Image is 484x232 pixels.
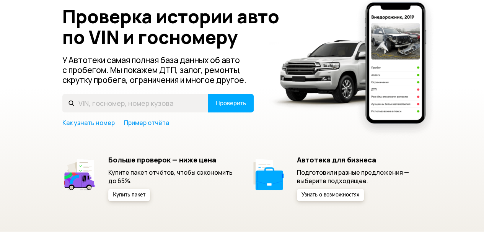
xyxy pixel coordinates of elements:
a: Как узнать номер [62,118,115,127]
h5: Больше проверок — ниже цена [108,156,233,164]
h1: Проверка истории авто по VIN и госномеру [62,6,291,47]
button: Купить пакет [108,189,150,201]
p: Подготовили разные предложения — выберите подходящее. [297,168,422,185]
span: Купить пакет [113,192,145,198]
p: У Автотеки самая полная база данных об авто с пробегом. Мы покажем ДТП, залог, ремонты, скрутку п... [62,55,254,85]
span: Проверить [215,100,246,106]
h5: Автотека для бизнеса [297,156,422,164]
button: Проверить [208,94,254,112]
p: Купите пакет отчётов, чтобы сэкономить до 65%. [108,168,233,185]
span: Узнать о возможностях [301,192,359,198]
input: VIN, госномер, номер кузова [62,94,208,112]
button: Узнать о возможностях [297,189,364,201]
a: Пример отчёта [124,118,169,127]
